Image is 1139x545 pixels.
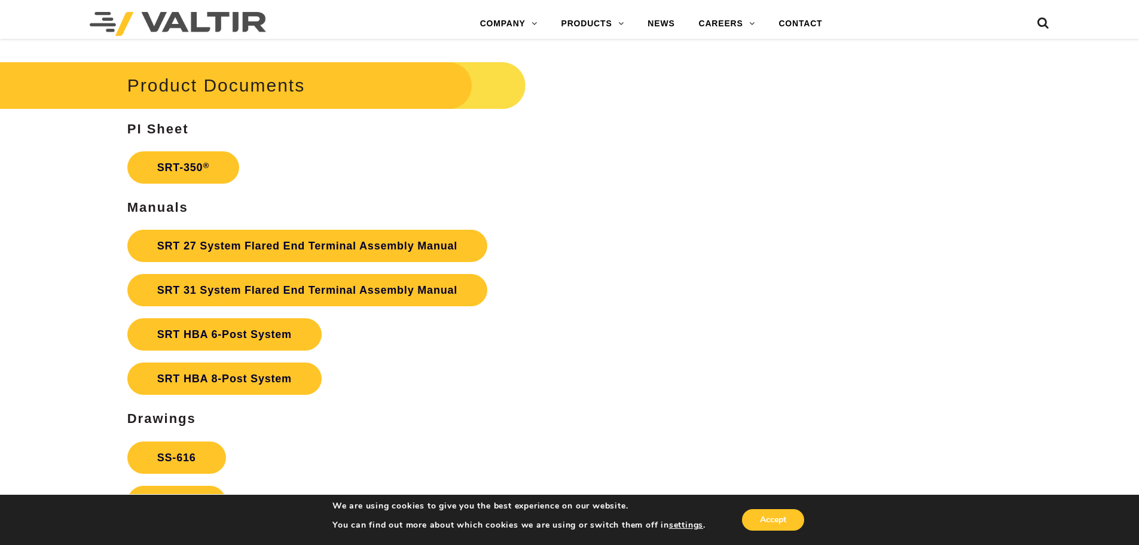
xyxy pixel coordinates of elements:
a: SRT-350® [127,151,239,184]
a: SS-436 [127,486,226,518]
img: Valtir [90,12,266,36]
a: SS-616 [127,442,226,474]
a: CAREERS [687,12,767,36]
button: Accept [742,509,804,531]
p: We are using cookies to give you the best experience on our website. [332,501,706,511]
a: SRT 31 System Flared End Terminal Assembly Manual [127,274,487,306]
a: COMPANY [468,12,549,36]
strong: SRT HBA 6-Post System [157,328,292,340]
button: settings [669,520,703,531]
a: SRT 27 System Flared End Terminal Assembly Manual [127,230,487,262]
strong: PI Sheet [127,121,189,136]
a: CONTACT [767,12,834,36]
a: SRT HBA 8-Post System [127,363,322,395]
strong: Drawings [127,411,196,426]
a: NEWS [636,12,686,36]
a: SRT HBA 6-Post System [127,318,322,351]
a: PRODUCTS [549,12,636,36]
strong: Manuals [127,200,188,215]
p: You can find out more about which cookies we are using or switch them off in . [332,520,706,531]
sup: ® [203,161,209,170]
